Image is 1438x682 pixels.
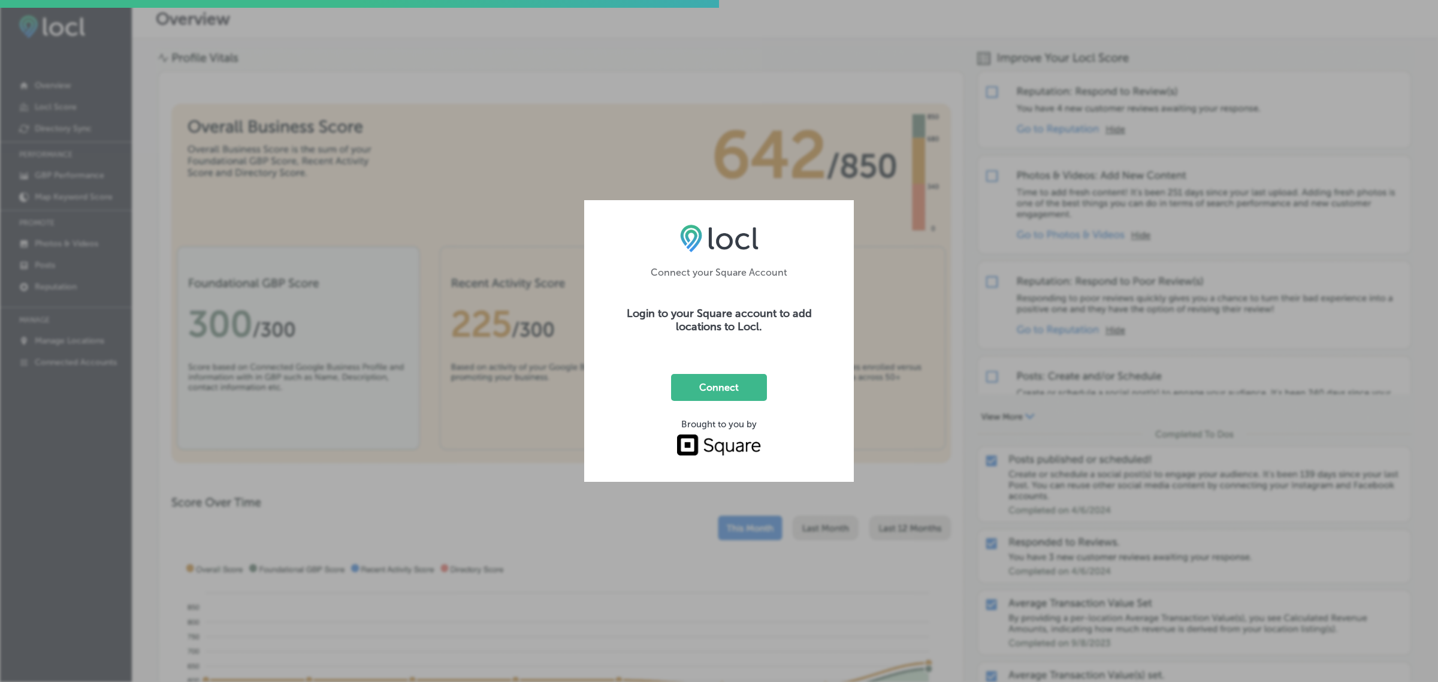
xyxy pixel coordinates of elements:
[608,419,830,430] div: Brought to you by
[680,224,759,252] img: LOCL logo
[608,267,830,278] p: Connect your Square Account
[677,434,761,455] img: Square
[608,307,830,333] h2: Login to your Square account to add locations to Locl.
[671,374,767,401] button: Connect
